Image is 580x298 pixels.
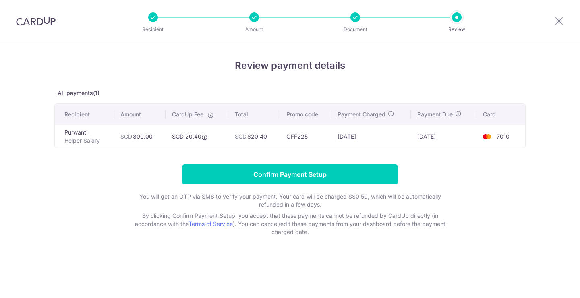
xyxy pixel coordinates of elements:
td: Purwanti [55,125,114,148]
td: SGD 20.40 [166,125,228,148]
p: All payments(1) [54,89,526,97]
th: Recipient [55,104,114,125]
span: Payment Due [417,110,453,118]
td: [DATE] [331,125,411,148]
td: [DATE] [411,125,476,148]
img: CardUp [16,16,56,26]
span: SGD [235,133,246,140]
p: Recipient [123,25,183,33]
a: Terms of Service [188,220,233,227]
td: OFF225 [280,125,331,148]
span: SGD [120,133,132,140]
th: Promo code [280,104,331,125]
span: 7010 [497,133,510,140]
p: Helper Salary [64,137,108,145]
th: Total [228,104,280,125]
td: 800.00 [114,125,166,148]
iframe: Opens a widget where you can find more information [528,274,572,294]
p: Document [325,25,385,33]
td: 820.40 [228,125,280,148]
p: You will get an OTP via SMS to verify your payment. Your card will be charged S$0.50, which will ... [129,192,451,209]
img: <span class="translation_missing" title="translation missing: en.account_steps.new_confirm_form.b... [479,132,495,141]
input: Confirm Payment Setup [182,164,398,184]
p: By clicking Confirm Payment Setup, you accept that these payments cannot be refunded by CardUp di... [129,212,451,236]
p: Amount [224,25,284,33]
th: Amount [114,104,166,125]
span: CardUp Fee [172,110,203,118]
th: Card [476,104,525,125]
p: Review [427,25,487,33]
h4: Review payment details [54,58,526,73]
span: Payment Charged [338,110,385,118]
